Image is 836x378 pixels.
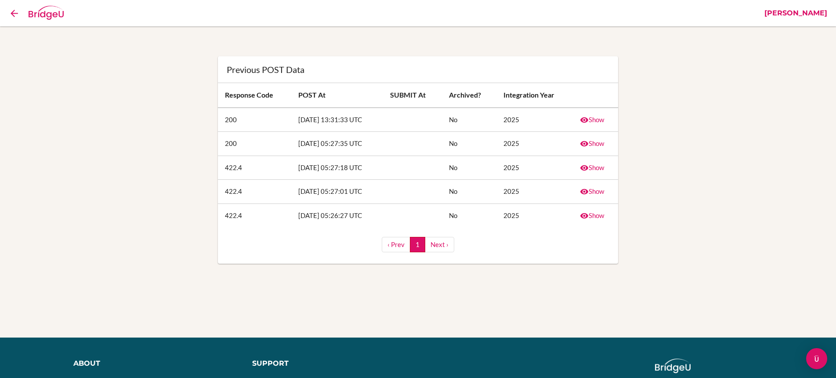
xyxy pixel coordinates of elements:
td: 200 [218,132,292,156]
td: [DATE] 05:26:27 UTC [291,204,383,227]
td: 2025 [496,108,573,132]
td: 2025 [496,132,573,156]
a: ‹ Prev [382,237,410,252]
a: Show [580,164,604,171]
a: Show [580,116,604,124]
div: Open Intercom Messenger [806,348,827,369]
img: logo_white@2x-f4f0deed5e89b7ecb1c2cc34c3e3d731f90f0f143d5ea2071677605dd97b5244.png [655,359,691,373]
a: Show [580,187,604,195]
div: About [73,359,239,369]
td: [DATE] 05:27:01 UTC [291,180,383,204]
th: SUBMIT At [383,83,442,108]
td: 422.4 [218,180,292,204]
a: Next › [425,237,454,252]
td: No [442,156,496,179]
th: POST At [291,83,383,108]
td: No [442,204,496,227]
th: Integration year [496,83,573,108]
a: 1 [410,237,425,252]
td: No [442,108,496,132]
td: 422.4 [218,204,292,227]
td: 2025 [496,180,573,204]
td: 200 [218,108,292,132]
a: Show [580,139,604,147]
td: No [442,180,496,204]
td: 2025 [496,204,573,227]
img: Bridge-U [29,6,64,20]
a: Show [580,211,604,219]
td: [DATE] 05:27:18 UTC [291,156,383,179]
td: 2025 [496,156,573,179]
th: Archived? [442,83,496,108]
td: [DATE] 13:31:33 UTC [291,108,383,132]
div: Support [252,359,409,369]
div: Previous POST Data [227,65,610,74]
th: Response code [218,83,292,108]
td: [DATE] 05:27:35 UTC [291,132,383,156]
i: Back [9,8,20,19]
div: Common App Form [72,7,156,20]
td: 422.4 [218,156,292,179]
td: No [442,132,496,156]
